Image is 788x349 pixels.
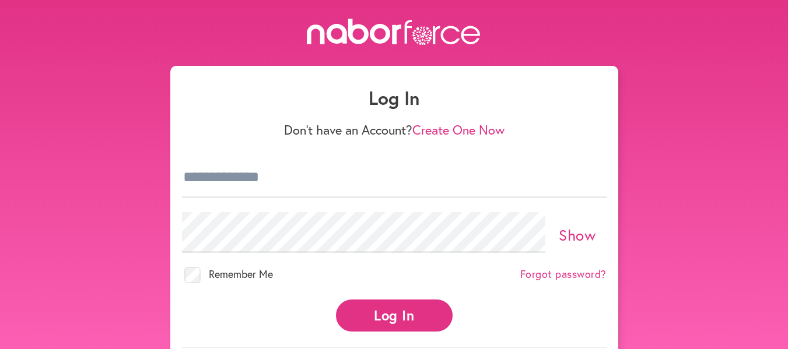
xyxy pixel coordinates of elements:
a: Show [559,225,596,245]
p: Don't have an Account? [182,122,607,138]
a: Create One Now [412,121,505,138]
span: Remember Me [209,267,273,281]
h1: Log In [182,87,607,109]
button: Log In [336,299,453,332]
a: Forgot password? [520,268,607,281]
